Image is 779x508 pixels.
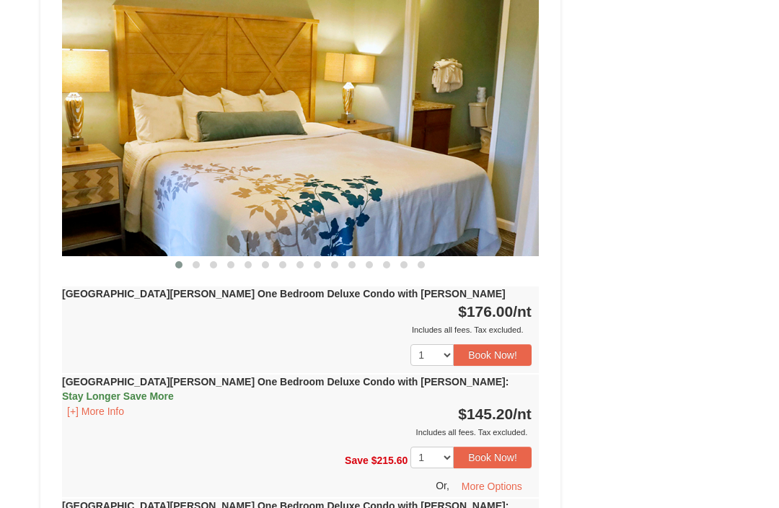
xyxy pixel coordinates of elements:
span: /nt [513,406,532,423]
button: [+] More Info [62,404,129,420]
button: Book Now! [454,345,532,367]
button: Book Now! [454,447,532,469]
span: $145.20 [458,406,513,423]
span: : [506,377,509,388]
span: Save [345,455,369,467]
span: Stay Longer Save More [62,391,174,403]
span: Or, [436,481,449,492]
button: More Options [452,476,532,498]
div: Includes all fees. Tax excluded. [62,426,532,440]
strong: [GEOGRAPHIC_DATA][PERSON_NAME] One Bedroom Deluxe Condo with [PERSON_NAME] [62,289,506,300]
strong: [GEOGRAPHIC_DATA][PERSON_NAME] One Bedroom Deluxe Condo with [PERSON_NAME] [62,377,509,403]
span: $215.60 [371,455,408,467]
div: Includes all fees. Tax excluded. [62,323,532,338]
span: /nt [513,304,532,320]
strong: $176.00 [458,304,532,320]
